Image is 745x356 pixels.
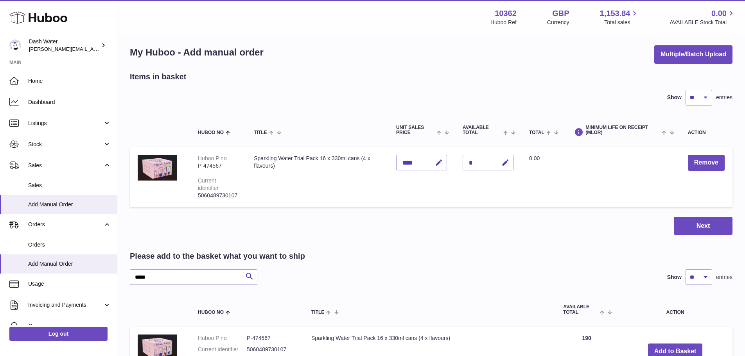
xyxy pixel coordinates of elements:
[311,310,324,315] span: Title
[198,192,238,199] div: 5060489730107
[529,130,544,135] span: Total
[463,125,501,135] span: AVAILABLE Total
[604,19,639,26] span: Total sales
[711,8,727,19] span: 0.00
[28,141,103,148] span: Stock
[716,94,732,101] span: entries
[600,8,639,26] a: 1,153.84 Total sales
[495,8,517,19] strong: 10362
[29,38,99,53] div: Dash Water
[29,46,157,52] span: [PERSON_NAME][EMAIL_ADDRESS][DOMAIN_NAME]
[198,177,219,191] div: Current identifier
[198,162,238,170] div: P-474567
[28,260,111,268] span: Add Manual Order
[667,274,682,281] label: Show
[130,46,264,59] h1: My Huboo - Add manual order
[688,155,725,171] button: Remove
[247,346,296,353] dd: 5060489730107
[585,125,660,135] span: Minimum Life On Receipt (MLOR)
[396,125,435,135] span: Unit Sales Price
[28,201,111,208] span: Add Manual Order
[28,162,103,169] span: Sales
[28,301,103,309] span: Invoicing and Payments
[600,8,630,19] span: 1,153.84
[9,327,108,341] a: Log out
[28,241,111,249] span: Orders
[28,221,103,228] span: Orders
[28,77,111,85] span: Home
[618,297,732,322] th: Action
[130,251,305,261] h2: Please add to the basket what you want to ship
[28,280,111,288] span: Usage
[138,155,177,181] img: Sparkling Water Trial Pack 16 x 330ml cans (4 x flavours)
[716,274,732,281] span: entries
[28,98,111,106] span: Dashboard
[28,322,111,330] span: Cases
[9,39,21,51] img: james@dash-water.com
[198,130,224,135] span: Huboo no
[247,335,296,342] dd: P-474567
[552,8,569,19] strong: GBP
[529,155,540,161] span: 0.00
[198,155,227,161] div: Huboo P no
[654,45,732,64] button: Multiple/Batch Upload
[28,120,103,127] span: Listings
[246,147,388,207] td: Sparkling Water Trial Pack 16 x 330ml cans (4 x flavours)
[254,130,267,135] span: Title
[674,217,732,235] button: Next
[667,94,682,101] label: Show
[563,304,598,315] span: AVAILABLE Total
[670,8,736,26] a: 0.00 AVAILABLE Stock Total
[198,346,247,353] dt: Current identifier
[670,19,736,26] span: AVAILABLE Stock Total
[198,310,224,315] span: Huboo no
[490,19,517,26] div: Huboo Ref
[198,335,247,342] dt: Huboo P no
[547,19,569,26] div: Currency
[130,72,187,82] h2: Items in basket
[688,130,725,135] div: Action
[28,182,111,189] span: Sales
